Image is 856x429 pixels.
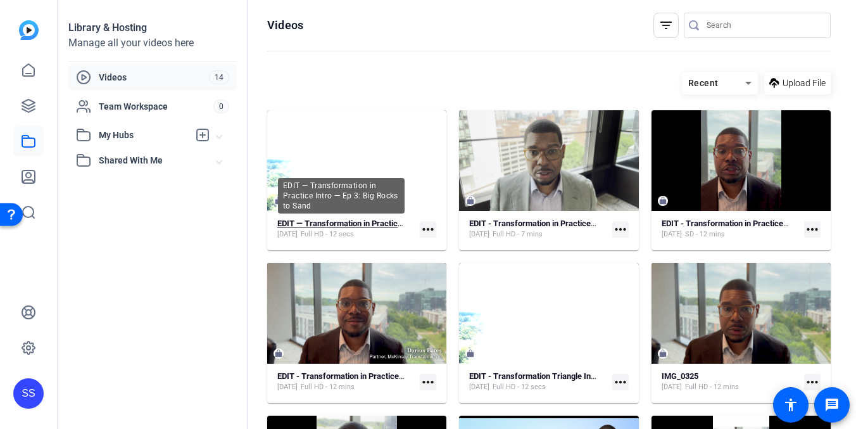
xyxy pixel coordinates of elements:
[707,18,821,33] input: Search
[277,371,416,381] strong: EDIT - Transformation in Practice Ep 2
[469,229,489,240] span: [DATE]
[13,378,44,409] div: SS
[493,229,543,240] span: Full HD - 7 mins
[469,371,607,392] a: EDIT - Transformation Triangle Intro - Ep 2[DATE]Full HD - 12 secs
[612,221,629,238] mat-icon: more_horiz
[68,20,237,35] div: Library & Hosting
[685,382,739,392] span: Full HD - 12 mins
[68,122,237,148] mat-expansion-panel-header: My Hubs
[301,382,355,392] span: Full HD - 12 mins
[662,219,799,240] a: EDIT - Transformation in Practice Ep 2 - 4:5[DATE]SD - 12 mins
[277,382,298,392] span: [DATE]
[662,219,819,228] strong: EDIT - Transformation in Practice Ep 2 - 4:5
[99,71,209,84] span: Videos
[804,374,821,390] mat-icon: more_horiz
[658,18,674,33] mat-icon: filter_list
[420,221,436,238] mat-icon: more_horiz
[99,100,213,113] span: Team Workspace
[783,397,798,413] mat-icon: accessibility
[277,229,298,240] span: [DATE]
[68,35,237,51] div: Manage all your videos here
[824,397,840,413] mat-icon: message
[662,371,799,392] a: IMG_0325[DATE]Full HD - 12 mins
[278,178,405,214] div: EDIT — Transformation in Practice Intro — Ep 3: Big Rocks to Sand
[213,99,229,113] span: 0
[277,219,415,240] a: EDIT — Transformation in Practice Intro — Ep 3: Big Rocks to Sand[DATE]Full HD - 12 secs
[804,221,821,238] mat-icon: more_horiz
[662,371,698,381] strong: IMG_0325
[469,382,489,392] span: [DATE]
[267,18,303,33] h1: Videos
[493,382,546,392] span: Full HD - 12 secs
[783,77,826,90] span: Upload File
[469,371,623,381] strong: EDIT - Transformation Triangle Intro - Ep 2
[685,229,725,240] span: SD - 12 mins
[99,129,189,142] span: My Hubs
[420,374,436,390] mat-icon: more_horiz
[19,20,39,40] img: blue-gradient.svg
[662,229,682,240] span: [DATE]
[68,148,237,173] mat-expansion-panel-header: Shared With Me
[209,70,229,84] span: 14
[688,78,719,88] span: Recent
[277,219,516,228] strong: EDIT — Transformation in Practice Intro — Ep 3: Big Rocks to Sand
[277,371,415,392] a: EDIT - Transformation in Practice Ep 2[DATE]Full HD - 12 mins
[469,219,607,240] a: EDIT - Transformation in Practice Ep 3[DATE]Full HD - 7 mins
[301,229,354,240] span: Full HD - 12 secs
[764,72,831,94] button: Upload File
[662,382,682,392] span: [DATE]
[469,219,608,228] strong: EDIT - Transformation in Practice Ep 3
[99,154,217,167] span: Shared With Me
[612,374,629,390] mat-icon: more_horiz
